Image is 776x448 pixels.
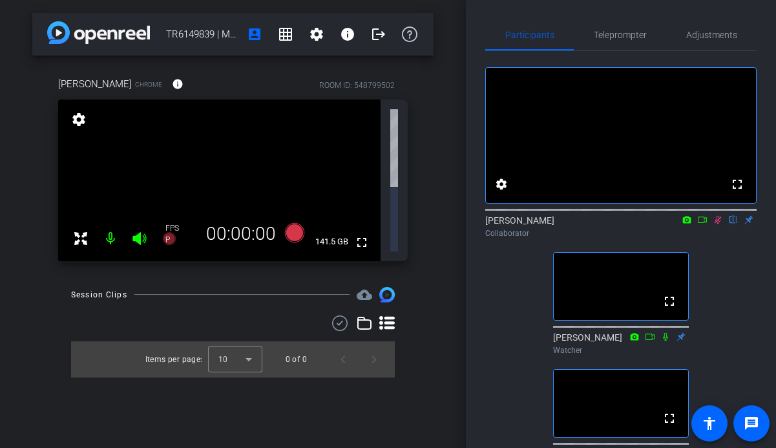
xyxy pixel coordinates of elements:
[494,176,509,192] mat-icon: settings
[309,27,324,42] mat-icon: settings
[165,235,198,245] div: P
[379,287,395,303] img: Session clips
[278,27,293,42] mat-icon: grid_on
[662,411,677,426] mat-icon: fullscreen
[357,287,372,303] mat-icon: cloud_upload
[726,213,741,225] mat-icon: flip
[328,344,359,375] button: Previous page
[662,293,677,309] mat-icon: fullscreen
[286,353,307,366] div: 0 of 0
[371,27,386,42] mat-icon: logout
[198,223,284,245] div: 00:00:00
[166,21,239,47] span: TR6149839 | Myth Busters Open Reel Session - TR lacks GenAI tax solutions & behind competitors
[359,344,390,375] button: Next page
[47,21,150,44] img: app-logo
[145,353,203,366] div: Items per page:
[354,235,370,250] mat-icon: fullscreen
[553,345,689,356] div: Watcher
[744,416,759,431] mat-icon: message
[340,27,355,42] mat-icon: info
[553,331,689,356] div: [PERSON_NAME]
[70,112,88,127] mat-icon: settings
[485,228,757,239] div: Collaborator
[594,30,647,39] span: Teleprompter
[702,416,717,431] mat-icon: accessibility
[357,287,372,303] span: Destinations for your clips
[247,27,262,42] mat-icon: account_box
[311,234,353,250] span: 141.5 GB
[135,80,162,89] span: Chrome
[58,77,132,91] span: [PERSON_NAME]
[71,288,127,301] div: Session Clips
[172,78,184,90] mat-icon: info
[319,80,395,91] div: ROOM ID: 548799502
[485,214,757,239] div: [PERSON_NAME]
[505,30,554,39] span: Participants
[165,224,179,233] span: FPS
[686,30,737,39] span: Adjustments
[729,176,745,192] mat-icon: fullscreen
